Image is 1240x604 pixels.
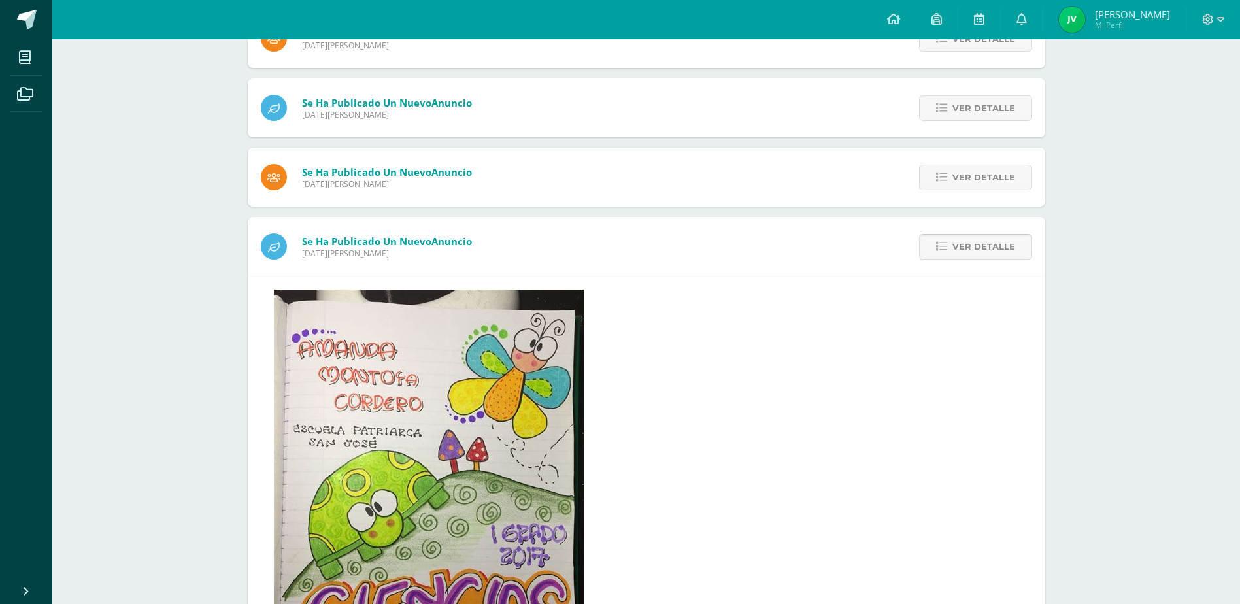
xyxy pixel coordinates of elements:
[302,235,472,248] span: Se ha publicado un nuevo
[431,235,472,248] span: Anuncio
[952,96,1015,120] span: Ver detalle
[1095,8,1170,21] span: [PERSON_NAME]
[431,96,472,109] span: Anuncio
[1095,20,1170,31] span: Mi Perfil
[302,165,472,178] span: Se ha publicado un nuevo
[302,96,472,109] span: Se ha publicado un nuevo
[302,40,472,51] span: [DATE][PERSON_NAME]
[952,235,1015,259] span: Ver detalle
[302,248,472,259] span: [DATE][PERSON_NAME]
[302,109,472,120] span: [DATE][PERSON_NAME]
[952,165,1015,190] span: Ver detalle
[302,178,472,190] span: [DATE][PERSON_NAME]
[1059,7,1085,33] img: 81f31c591e87a8d23e0eb5d554c52c59.png
[431,165,472,178] span: Anuncio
